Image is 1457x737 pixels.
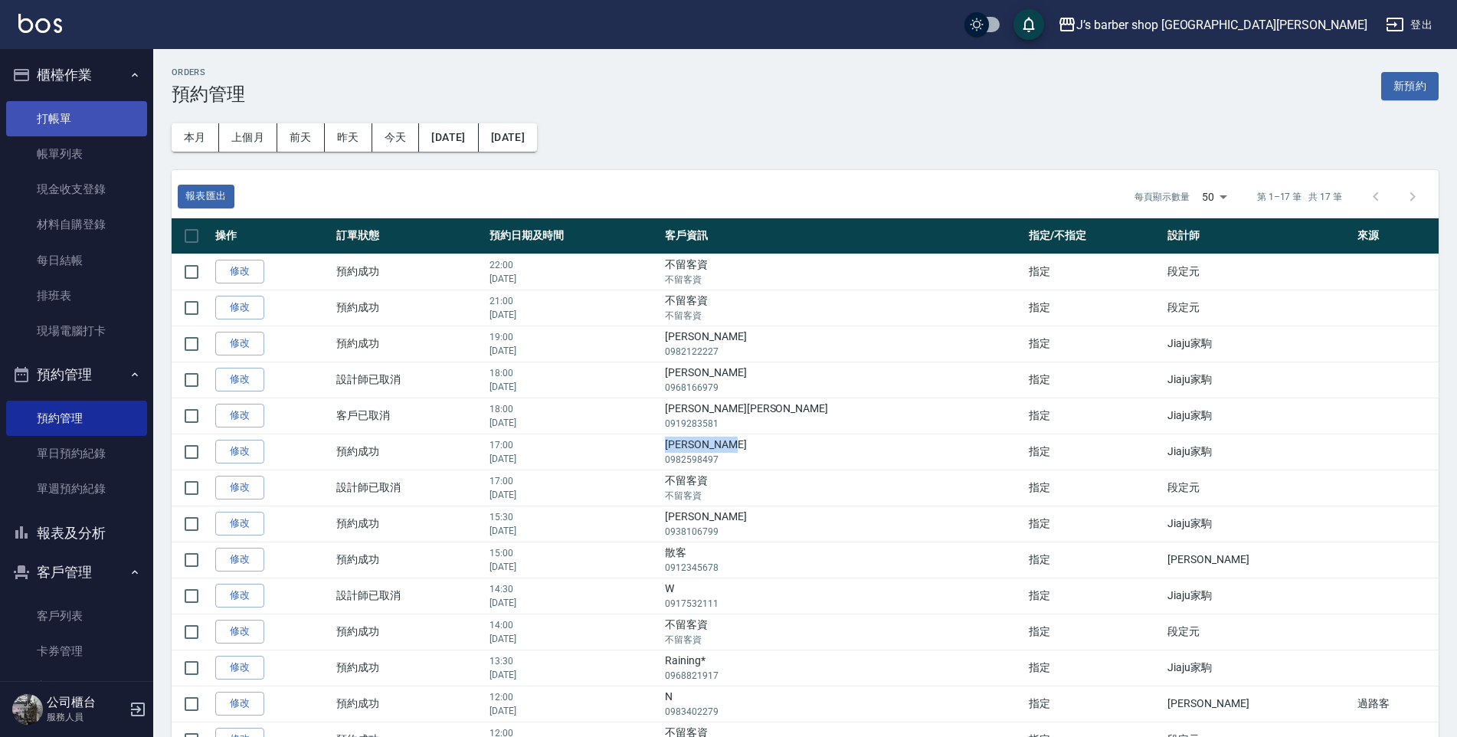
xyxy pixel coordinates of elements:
[1164,614,1354,650] td: 段定元
[1025,434,1164,470] td: 指定
[489,654,658,668] p: 13:30
[1025,506,1164,542] td: 指定
[332,434,486,470] td: 預約成功
[489,668,658,682] p: [DATE]
[1164,434,1354,470] td: Jiaju家駒
[1164,542,1354,578] td: [PERSON_NAME]
[489,438,658,452] p: 17:00
[489,596,658,610] p: [DATE]
[6,634,147,669] a: 卡券管理
[489,524,658,538] p: [DATE]
[489,452,658,466] p: [DATE]
[665,453,1021,467] p: 0982598497
[332,218,486,254] th: 訂單狀態
[1164,578,1354,614] td: Jiaju家駒
[215,404,264,427] a: 修改
[665,597,1021,611] p: 0917532111
[277,123,325,152] button: 前天
[1164,398,1354,434] td: Jiaju家駒
[1134,190,1190,204] p: 每頁顯示數量
[1381,72,1439,100] button: 新預約
[661,470,1025,506] td: 不留客資
[489,488,658,502] p: [DATE]
[1025,218,1164,254] th: 指定/不指定
[1164,362,1354,398] td: Jiaju家駒
[215,656,264,680] a: 修改
[215,440,264,463] a: 修改
[215,620,264,644] a: 修改
[661,650,1025,686] td: Raining*
[1354,218,1439,254] th: 來源
[6,136,147,172] a: 帳單列表
[332,398,486,434] td: 客戶已取消
[1257,190,1342,204] p: 第 1–17 筆 共 17 筆
[332,650,486,686] td: 預約成功
[1013,9,1044,40] button: save
[6,552,147,592] button: 客戶管理
[661,686,1025,722] td: N
[1164,218,1354,254] th: 設計師
[332,254,486,290] td: 預約成功
[172,123,219,152] button: 本月
[1025,254,1164,290] td: 指定
[332,470,486,506] td: 設計師已取消
[215,584,264,608] a: 修改
[1025,542,1164,578] td: 指定
[1164,686,1354,722] td: [PERSON_NAME]
[665,489,1021,503] p: 不留客資
[6,278,147,313] a: 排班表
[661,506,1025,542] td: [PERSON_NAME]
[6,401,147,436] a: 預約管理
[1164,506,1354,542] td: Jiaju家駒
[419,123,478,152] button: [DATE]
[12,694,43,725] img: Person
[6,471,147,506] a: 單週預約紀錄
[219,123,277,152] button: 上個月
[47,695,125,710] h5: 公司櫃台
[489,510,658,524] p: 15:30
[332,614,486,650] td: 預約成功
[489,416,658,430] p: [DATE]
[1354,686,1439,722] td: 過路客
[215,368,264,391] a: 修改
[215,332,264,355] a: 修改
[665,669,1021,683] p: 0968821917
[1025,362,1164,398] td: 指定
[1164,650,1354,686] td: Jiaju家駒
[661,398,1025,434] td: [PERSON_NAME][PERSON_NAME]
[1164,290,1354,326] td: 段定元
[489,582,658,596] p: 14:30
[1025,614,1164,650] td: 指定
[1164,326,1354,362] td: Jiaju家駒
[1025,650,1164,686] td: 指定
[6,313,147,349] a: 現場電腦打卡
[661,254,1025,290] td: 不留客資
[489,618,658,632] p: 14:00
[215,692,264,716] a: 修改
[1164,254,1354,290] td: 段定元
[661,362,1025,398] td: [PERSON_NAME]
[665,381,1021,395] p: 0968166979
[489,402,658,416] p: 18:00
[1025,686,1164,722] td: 指定
[489,344,658,358] p: [DATE]
[1025,326,1164,362] td: 指定
[1381,78,1439,93] a: 新預約
[1025,398,1164,434] td: 指定
[332,290,486,326] td: 預約成功
[489,380,658,394] p: [DATE]
[211,218,332,254] th: 操作
[489,546,658,560] p: 15:00
[47,710,125,724] p: 服務人員
[665,417,1021,431] p: 0919283581
[489,560,658,574] p: [DATE]
[1380,11,1439,39] button: 登出
[332,578,486,614] td: 設計師已取消
[1052,9,1374,41] button: J’s barber shop [GEOGRAPHIC_DATA][PERSON_NAME]
[1025,470,1164,506] td: 指定
[661,290,1025,326] td: 不留客資
[665,561,1021,575] p: 0912345678
[665,273,1021,287] p: 不留客資
[661,542,1025,578] td: 散客
[178,185,234,208] button: 報表匯出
